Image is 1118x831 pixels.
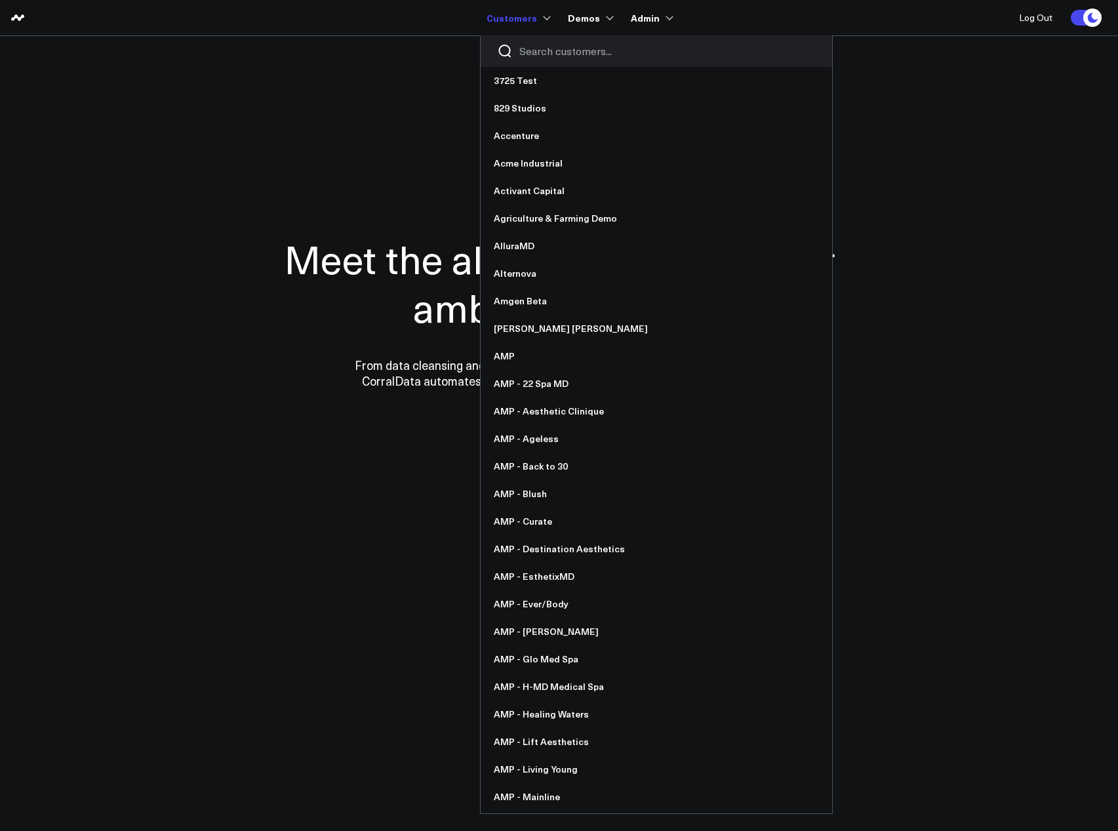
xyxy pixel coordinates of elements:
a: AMP - Ever/Body [481,590,832,618]
a: AMP - 22 Spa MD [481,370,832,397]
input: Search customers input [519,44,816,58]
a: AMP - Living Young [481,756,832,783]
a: 3725 Test [481,67,832,94]
a: Acme Industrial [481,150,832,177]
a: AMP - Glo Med Spa [481,645,832,673]
a: Agriculture & Farming Demo [481,205,832,232]
a: AMP [481,342,832,370]
a: AMP - Ageless [481,425,832,453]
a: AMP - Blush [481,480,832,508]
a: 829 Studios [481,94,832,122]
a: AMP - Curate [481,508,832,535]
a: Activant Capital [481,177,832,205]
a: Alternova [481,260,832,287]
a: AMP - Mainline [481,783,832,811]
a: AMP - Back to 30 [481,453,832,480]
a: Customers [487,6,548,30]
a: AMP - Healing Waters [481,700,832,728]
a: AlluraMD [481,232,832,260]
a: Admin [631,6,671,30]
button: Search customers button [497,43,513,59]
h1: Meet the all-in-one data hub for ambitious teams [238,234,881,331]
a: AMP - H-MD Medical Spa [481,673,832,700]
a: Amgen Beta [481,287,832,315]
a: AMP - EsthetixMD [481,563,832,590]
a: Accenture [481,122,832,150]
a: [PERSON_NAME] [PERSON_NAME] [481,315,832,342]
a: AMP - Lift Aesthetics [481,728,832,756]
a: AMP - Aesthetic Clinique [481,397,832,425]
a: Demos [568,6,611,30]
a: AMP - [PERSON_NAME] [481,618,832,645]
p: From data cleansing and integration to personalized dashboards and insights, CorralData automates... [327,357,792,389]
a: AMP - Destination Aesthetics [481,535,832,563]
